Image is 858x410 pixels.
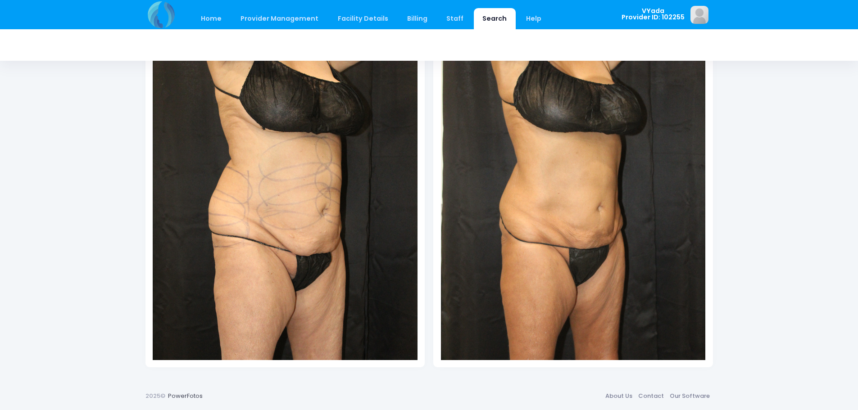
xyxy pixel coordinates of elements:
span: 2025© [145,392,165,400]
a: Provider Management [232,8,327,29]
a: Billing [398,8,436,29]
img: image [690,6,708,24]
a: About Us [603,387,636,404]
a: Our Software [667,387,713,404]
span: VYada Provider ID: 102255 [622,8,685,21]
a: Facility Details [329,8,397,29]
a: Contact [636,387,667,404]
a: Home [192,8,231,29]
img: compare-img1 [153,7,418,404]
img: compare-img2 [441,7,706,404]
a: Help [517,8,550,29]
a: Search [474,8,516,29]
a: Staff [438,8,472,29]
a: PowerFotos [168,392,203,400]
